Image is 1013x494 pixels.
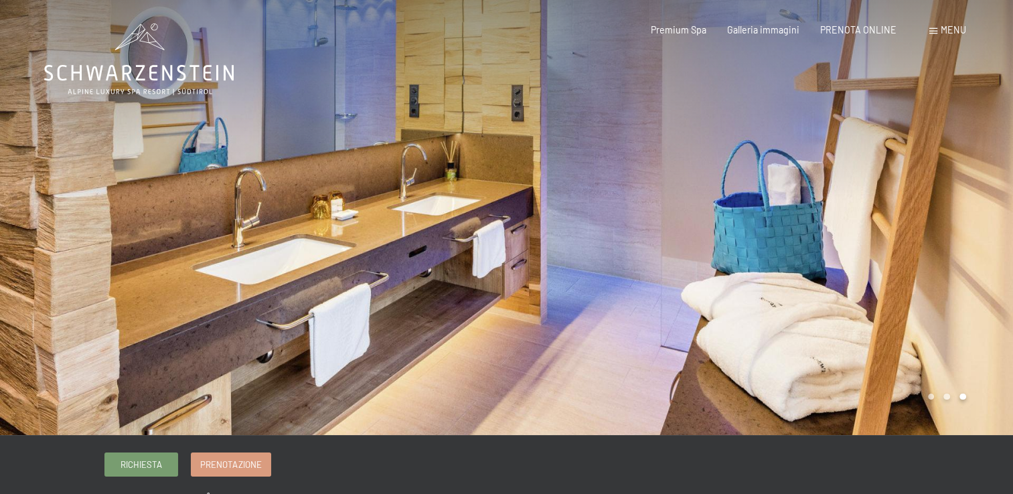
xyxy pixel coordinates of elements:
[941,24,966,35] span: Menu
[200,459,261,471] span: Prenotazione
[121,459,162,471] span: Richiesta
[191,453,270,475] a: Prenotazione
[727,24,799,35] a: Galleria immagini
[105,453,177,475] a: Richiesta
[651,24,706,35] a: Premium Spa
[820,24,897,35] a: PRENOTA ONLINE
